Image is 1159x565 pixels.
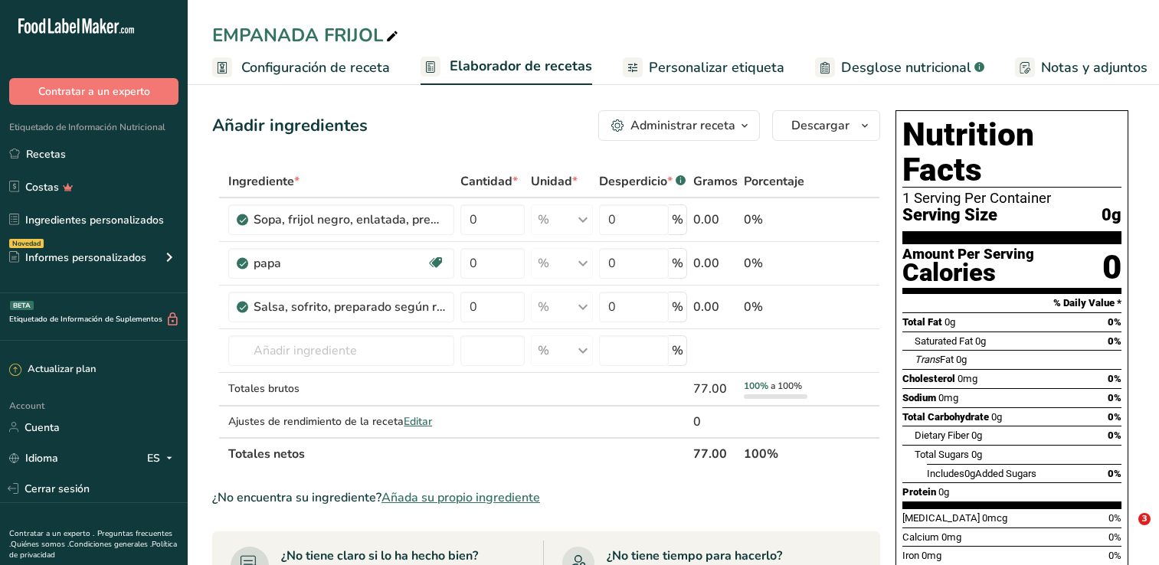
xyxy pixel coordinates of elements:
[815,51,984,85] a: Desglose nutricional
[69,539,152,550] a: Condiciones generales .
[975,335,986,347] span: 0g
[1108,550,1121,561] span: 0%
[9,528,94,539] a: Contratar a un experto .
[1108,468,1121,479] span: 0%
[902,550,919,561] span: Iron
[1102,206,1121,225] span: 0g
[228,380,454,397] div: Totales brutos
[744,211,807,229] div: 0%
[1108,373,1121,384] span: 0%
[381,488,540,507] span: Añada su propio ingrediente
[1107,513,1144,550] iframe: Intercom live chat
[9,239,44,248] div: Novedad
[228,172,300,191] span: Ingrediente
[902,373,955,384] span: Cholesterol
[9,362,96,377] div: Actualizar plan
[10,301,34,310] div: BETA
[744,254,807,273] div: 0%
[772,110,880,141] button: Descargar
[404,414,432,429] span: Editar
[1015,51,1148,85] a: Notas y adjuntos
[922,550,941,561] span: 0mg
[1108,392,1121,403] span: 0%
[971,429,982,441] span: 0g
[598,110,760,141] button: Administrar receta
[902,262,1034,284] div: Calories
[791,116,850,135] span: Descargar
[902,294,1121,312] section: % Daily Value *
[11,539,69,550] a: Quiénes somos .
[693,413,738,431] div: 0
[927,468,1036,479] span: Includes Added Sugars
[228,335,454,366] input: Añadir ingrediente
[971,449,982,460] span: 0g
[228,413,454,429] div: Ajustes de rendimiento de la receta
[531,172,578,191] span: Unidad
[902,247,1034,262] div: Amount Per Serving
[9,445,58,472] a: Idioma
[741,437,810,469] th: 100%
[902,486,936,498] span: Protein
[460,172,518,191] span: Cantidad
[9,528,172,550] a: Preguntas frecuentes .
[902,191,1121,206] div: 1 Serving Per Container
[902,512,980,524] span: [MEDICAL_DATA]
[982,512,1007,524] span: 0mcg
[902,117,1121,188] h1: Nutrition Facts
[212,21,401,49] div: EMPANADA FRIJOL
[841,57,971,78] span: Desglose nutricional
[744,380,768,392] span: 100%
[212,488,880,507] div: ¿No encuentra su ingrediente?
[902,411,989,423] span: Total Carbohydrate
[915,354,940,365] i: Trans
[958,373,977,384] span: 0mg
[421,49,592,86] a: Elaborador de recetas
[1108,411,1121,423] span: 0%
[693,380,738,398] div: 77.00
[744,298,807,316] div: 0%
[9,539,177,560] a: Política de privacidad
[1041,57,1148,78] span: Notas y adjuntos
[9,78,178,105] button: Contratar a un experto
[212,113,368,139] div: Añadir ingredientes
[450,56,592,77] span: Elaborador de recetas
[9,250,146,266] div: Informes personalizados
[241,57,390,78] span: Configuración de receta
[254,298,445,316] div: Salsa, sofrito, preparado según receta
[956,354,967,365] span: 0g
[744,172,804,191] span: Porcentaje
[1108,335,1121,347] span: 0%
[991,411,1002,423] span: 0g
[599,172,686,191] div: Desperdicio
[254,211,445,229] div: Sopa, frijol negro, enlatada, preparada con igual volumen de agua
[623,51,784,85] a: Personalizar etiqueta
[915,429,969,441] span: Dietary Fiber
[902,531,939,543] span: Calcium
[915,449,969,460] span: Total Sugars
[212,51,390,85] a: Configuración de receta
[693,298,738,316] div: 0.00
[902,392,936,403] span: Sodium
[693,254,738,273] div: 0.00
[902,316,942,328] span: Total Fat
[693,172,738,191] span: Gramos
[1102,247,1121,288] div: 0
[225,437,690,469] th: Totales netos
[693,211,738,229] div: 0.00
[945,316,955,328] span: 0g
[147,449,178,467] div: ES
[630,116,735,135] div: Administrar receta
[915,354,954,365] span: Fat
[941,531,961,543] span: 0mg
[1108,512,1121,524] span: 0%
[771,380,802,392] span: a 100%
[649,57,784,78] span: Personalizar etiqueta
[1138,513,1151,525] span: 3
[938,486,949,498] span: 0g
[1108,429,1121,441] span: 0%
[938,392,958,403] span: 0mg
[254,254,427,273] div: papa
[902,206,997,225] span: Serving Size
[690,437,741,469] th: 77.00
[915,335,973,347] span: Saturated Fat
